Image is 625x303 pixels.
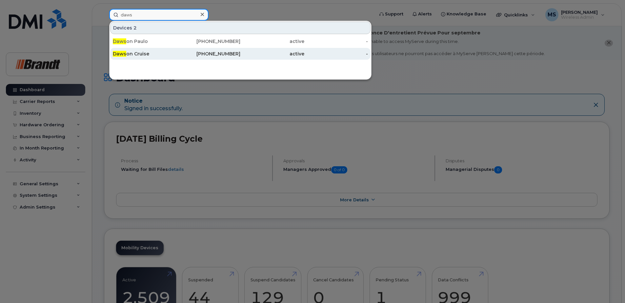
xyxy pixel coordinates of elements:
div: active [240,51,304,57]
div: active [240,38,304,45]
a: Dawson Cruise[PHONE_NUMBER]active- [110,48,371,60]
div: on Cruise [113,51,177,57]
div: [PHONE_NUMBER] [177,51,241,57]
a: Dawson Paulo[PHONE_NUMBER]active- [110,35,371,47]
span: Daws [113,51,126,57]
div: - [304,51,368,57]
div: Devices [110,22,371,34]
div: - [304,38,368,45]
div: [PHONE_NUMBER] [177,38,241,45]
div: on Paulo [113,38,177,45]
span: 2 [133,25,137,31]
span: Daws [113,38,126,44]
